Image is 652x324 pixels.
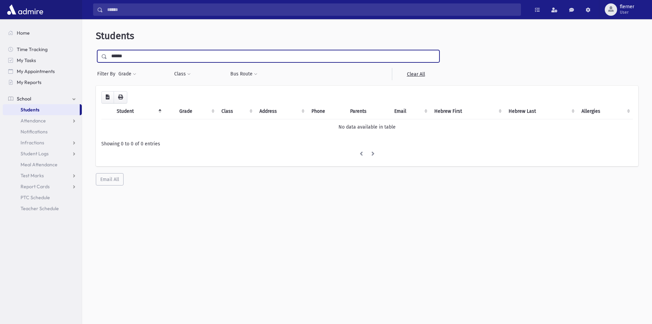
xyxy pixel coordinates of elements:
[3,27,82,38] a: Home
[620,10,634,15] span: User
[3,192,82,203] a: PTC Schedule
[103,3,521,16] input: Search
[17,96,31,102] span: School
[3,44,82,55] a: Time Tracking
[3,148,82,159] a: Student Logs
[21,129,48,135] span: Notifications
[390,104,430,119] th: Email: activate to sort column ascending
[174,68,191,80] button: Class
[346,104,390,119] th: Parents
[21,172,44,179] span: Test Marks
[3,77,82,88] a: My Reports
[21,161,57,168] span: Meal Attendance
[101,140,633,147] div: Showing 0 to 0 of 0 entries
[17,30,30,36] span: Home
[101,91,114,104] button: CSV
[21,140,44,146] span: Infractions
[21,194,50,201] span: PTC Schedule
[96,173,124,185] button: Email All
[21,107,39,113] span: Students
[620,4,634,10] span: flerner
[230,68,258,80] button: Bus Route
[17,57,36,63] span: My Tasks
[21,183,50,190] span: Report Cards
[430,104,504,119] th: Hebrew First: activate to sort column ascending
[3,137,82,148] a: Infractions
[96,30,134,41] span: Students
[217,104,256,119] th: Class: activate to sort column ascending
[255,104,307,119] th: Address: activate to sort column ascending
[3,181,82,192] a: Report Cards
[3,104,80,115] a: Students
[3,170,82,181] a: Test Marks
[3,115,82,126] a: Attendance
[3,66,82,77] a: My Appointments
[3,93,82,104] a: School
[5,3,45,16] img: AdmirePro
[17,79,41,85] span: My Reports
[113,104,164,119] th: Student: activate to sort column descending
[21,205,59,212] span: Teacher Schedule
[577,104,633,119] th: Allergies: activate to sort column ascending
[101,119,633,135] td: No data available in table
[3,203,82,214] a: Teacher Schedule
[97,70,118,77] span: Filter By
[307,104,346,119] th: Phone
[118,68,137,80] button: Grade
[17,68,55,74] span: My Appointments
[3,55,82,66] a: My Tasks
[21,151,49,157] span: Student Logs
[3,159,82,170] a: Meal Attendance
[114,91,127,104] button: Print
[504,104,578,119] th: Hebrew Last: activate to sort column ascending
[3,126,82,137] a: Notifications
[21,118,46,124] span: Attendance
[175,104,217,119] th: Grade: activate to sort column ascending
[17,46,48,52] span: Time Tracking
[392,68,439,80] a: Clear All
